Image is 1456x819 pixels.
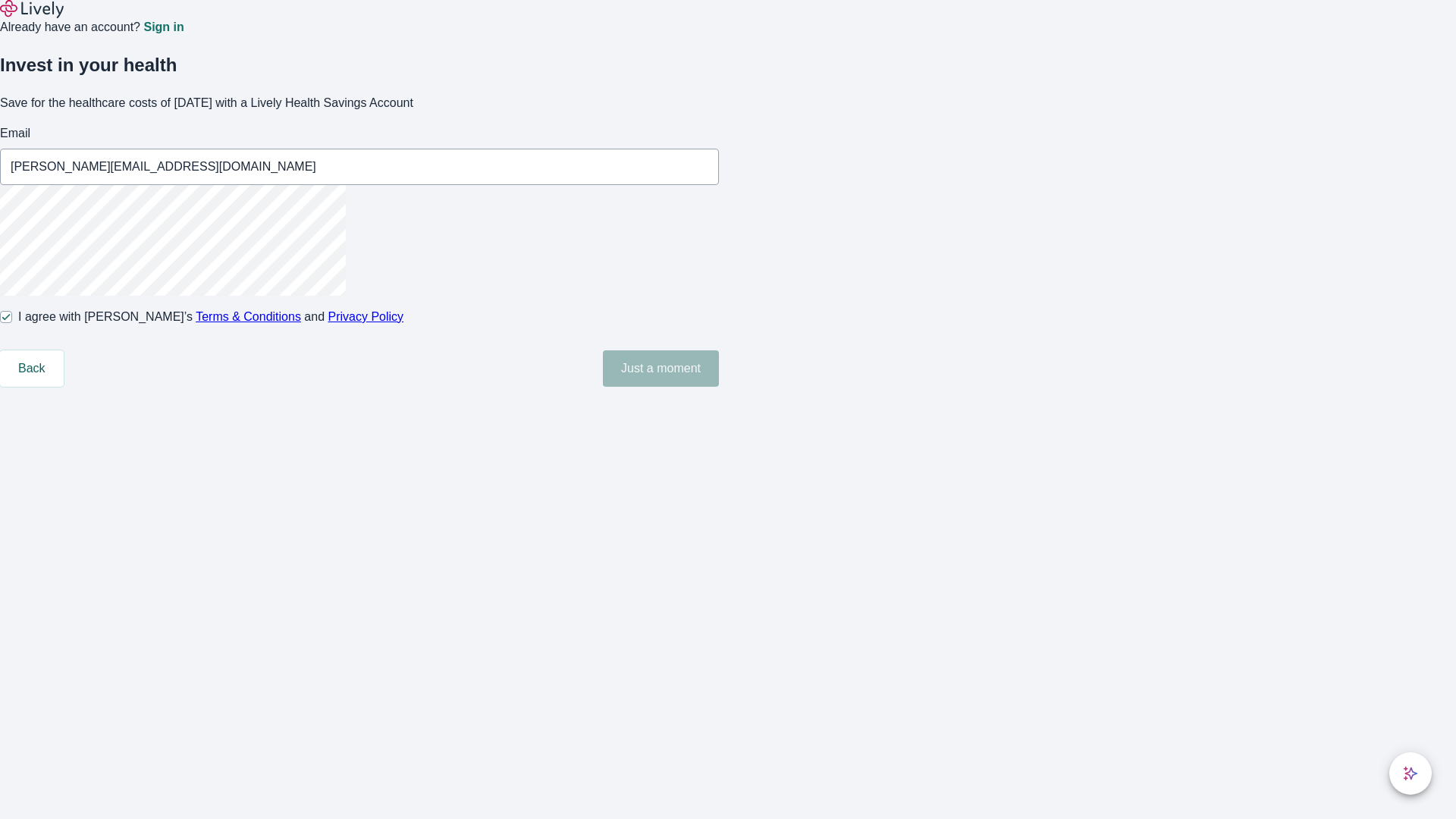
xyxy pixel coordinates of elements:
[196,310,301,323] a: Terms & Conditions
[143,21,184,33] a: Sign in
[1389,752,1432,795] button: chat
[1403,766,1418,781] svg: Lively AI Assistant
[18,308,403,326] span: I agree with [PERSON_NAME]’s and
[328,310,404,323] a: Privacy Policy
